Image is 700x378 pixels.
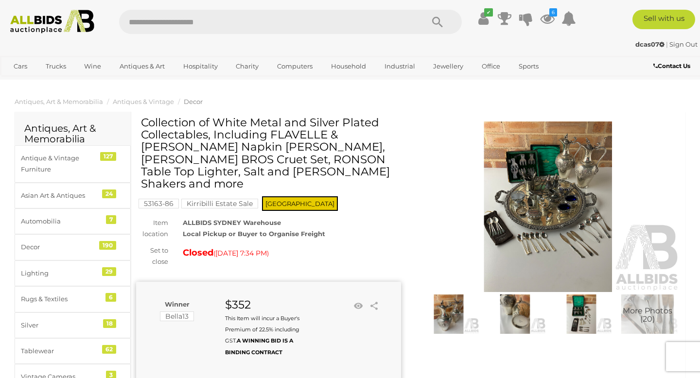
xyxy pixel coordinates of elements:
[113,58,171,74] a: Antiques & Art
[215,249,267,258] span: [DATE] 7:34 PM
[183,219,281,226] strong: ALLBIDS SYDNEY Warehouse
[653,61,693,71] a: Contact Us
[102,267,116,276] div: 29
[129,217,175,240] div: Item location
[113,98,174,105] a: Antiques & Vintage
[635,40,666,48] a: dcas07
[39,58,72,74] a: Trucks
[102,189,116,198] div: 24
[21,241,101,253] div: Decor
[632,10,695,29] a: Sell with us
[102,345,116,354] div: 62
[213,249,269,257] span: ( )
[475,58,507,74] a: Office
[225,298,251,311] strong: $352
[669,40,698,48] a: Sign Out
[635,40,665,48] strong: dcas07
[653,62,690,69] b: Contact Us
[325,58,372,74] a: Household
[21,293,101,305] div: Rugs & Textiles
[617,294,678,334] a: More Photos(20)
[141,117,399,190] h1: Collection of White Metal and Silver Plated Collectables, Including FLAVELLE & [PERSON_NAME] Napk...
[15,234,131,260] a: Decor 190
[15,208,131,234] a: Automobilia 7
[15,312,131,338] a: Silver 18
[427,58,470,74] a: Jewellery
[103,319,116,328] div: 18
[15,338,131,364] a: Tablewear 62
[183,230,325,238] strong: Local Pickup or Buyer to Organise Freight
[78,58,107,74] a: Wine
[105,293,116,302] div: 6
[21,216,101,227] div: Automobilia
[99,241,116,250] div: 190
[21,153,101,175] div: Antique & Vintage Furniture
[378,58,421,74] a: Industrial
[15,145,131,183] a: Antique & Vintage Furniture 127
[623,307,672,324] span: More Photos (20)
[139,199,179,208] mark: 53163-86
[21,268,101,279] div: Lighting
[666,40,668,48] span: |
[15,183,131,208] a: Asian Art & Antiques 24
[183,247,213,258] strong: Closed
[418,294,479,334] img: Collection of White Metal and Silver Plated Collectables, Including FLAVELLE & ROBERTS Napkin Lun...
[551,294,612,334] img: Collection of White Metal and Silver Plated Collectables, Including FLAVELLE & ROBERTS Napkin Lun...
[225,337,293,355] b: A WINNING BID IS A BINDING CONTRACT
[549,8,557,17] i: 6
[7,74,89,90] a: [GEOGRAPHIC_DATA]
[160,311,194,321] mark: Bella13
[413,10,462,34] button: Search
[540,10,555,27] a: 6
[7,58,34,74] a: Cars
[181,200,258,207] a: Kirribilli Estate Sale
[512,58,545,74] a: Sports
[351,299,366,313] li: Watch this item
[106,215,116,224] div: 7
[617,294,678,334] img: Collection of White Metal and Silver Plated Collectables, Including FLAVELLE & ROBERTS Napkin Lun...
[21,320,101,331] div: Silver
[484,294,545,334] img: Collection of White Metal and Silver Plated Collectables, Including FLAVELLE & ROBERTS Napkin Lun...
[177,58,224,74] a: Hospitality
[24,123,121,144] h2: Antiques, Art & Memorabilia
[165,300,190,308] b: Winner
[484,8,493,17] i: ✔
[262,196,338,211] span: [GEOGRAPHIC_DATA]
[15,286,131,312] a: Rugs & Textiles 6
[181,199,258,208] mark: Kirribilli Estate Sale
[271,58,319,74] a: Computers
[15,260,131,286] a: Lighting 29
[229,58,265,74] a: Charity
[100,152,116,161] div: 127
[5,10,100,34] img: Allbids.com.au
[15,98,103,105] a: Antiques, Art & Memorabilia
[139,200,179,207] a: 53163-86
[21,345,101,357] div: Tablewear
[129,245,175,268] div: Set to close
[225,315,299,356] small: This Item will incur a Buyer's Premium of 22.5% including GST.
[476,10,490,27] a: ✔
[21,190,101,201] div: Asian Art & Antiques
[416,121,681,292] img: Collection of White Metal and Silver Plated Collectables, Including FLAVELLE & ROBERTS Napkin Lun...
[184,98,203,105] a: Decor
